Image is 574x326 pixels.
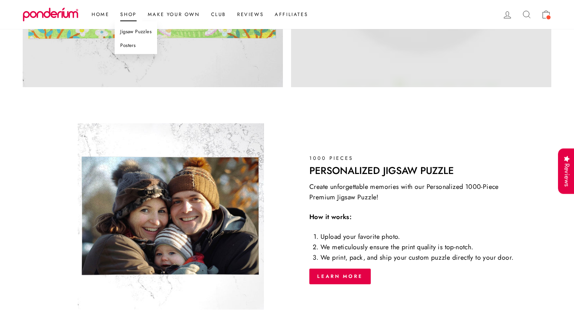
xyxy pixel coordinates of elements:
[321,231,520,242] li: Upload your favorite photo.
[309,269,371,284] a: Learn More
[309,154,520,162] p: 1000 pieces
[309,181,520,202] p: Create unforgettable memories with our Personalized 1000-Piece Premium Jigsaw Puzzle!
[205,8,232,21] a: Club
[269,8,313,21] a: Affiliates
[23,7,79,22] img: Ponderium
[309,212,352,222] strong: How it works:
[86,8,115,21] a: Home
[309,166,520,176] p: Personalized Jigsaw Puzzle
[115,25,157,39] a: Jigsaw Puzzles
[115,8,142,21] a: Shop
[558,148,574,194] div: Reviews
[115,39,157,53] a: Posters
[142,8,205,21] a: Make Your Own
[232,8,269,21] a: Reviews
[82,8,313,21] ul: Primary
[321,242,520,252] li: We meticulously ensure the print quality is top-notch.
[321,252,520,263] li: We print, pack, and ship your custom puzzle directly to your door.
